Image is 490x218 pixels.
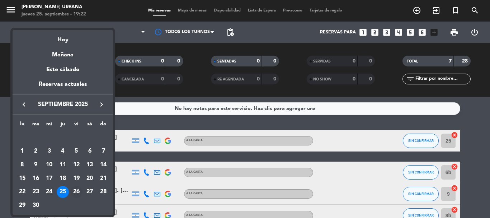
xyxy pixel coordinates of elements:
[29,172,43,185] td: 16 de septiembre de 2025
[30,186,42,198] div: 23
[29,145,43,158] td: 2 de septiembre de 2025
[15,145,29,158] td: 1 de septiembre de 2025
[13,45,113,60] div: Mañana
[96,172,110,185] td: 21 de septiembre de 2025
[16,145,28,157] div: 1
[42,158,56,172] td: 10 de septiembre de 2025
[43,172,55,185] div: 17
[83,185,97,199] td: 27 de septiembre de 2025
[70,145,83,157] div: 5
[83,158,97,172] td: 13 de septiembre de 2025
[29,158,43,172] td: 9 de septiembre de 2025
[70,158,83,172] td: 12 de septiembre de 2025
[57,145,69,157] div: 4
[56,185,70,199] td: 25 de septiembre de 2025
[15,120,29,131] th: lunes
[30,145,42,157] div: 2
[30,100,95,109] span: septiembre 2025
[15,172,29,185] td: 15 de septiembre de 2025
[20,100,28,109] i: keyboard_arrow_left
[30,172,42,185] div: 16
[97,159,109,171] div: 14
[56,120,70,131] th: jueves
[97,172,109,185] div: 21
[57,186,69,198] div: 25
[16,199,28,212] div: 29
[43,186,55,198] div: 24
[84,145,96,157] div: 6
[29,120,43,131] th: martes
[83,145,97,158] td: 6 de septiembre de 2025
[16,172,28,185] div: 15
[13,80,113,94] div: Reservas actuales
[56,172,70,185] td: 18 de septiembre de 2025
[70,172,83,185] div: 19
[42,120,56,131] th: miércoles
[56,158,70,172] td: 11 de septiembre de 2025
[70,159,83,171] div: 12
[42,185,56,199] td: 24 de septiembre de 2025
[42,145,56,158] td: 3 de septiembre de 2025
[13,30,113,45] div: Hoy
[15,158,29,172] td: 8 de septiembre de 2025
[97,186,109,198] div: 28
[70,172,83,185] td: 19 de septiembre de 2025
[29,199,43,212] td: 30 de septiembre de 2025
[57,159,69,171] div: 11
[83,172,97,185] td: 20 de septiembre de 2025
[84,172,96,185] div: 20
[16,159,28,171] div: 8
[13,60,113,80] div: Este sábado
[16,186,28,198] div: 22
[15,131,110,145] td: SEP.
[96,158,110,172] td: 14 de septiembre de 2025
[70,120,83,131] th: viernes
[70,145,83,158] td: 5 de septiembre de 2025
[96,120,110,131] th: domingo
[96,185,110,199] td: 28 de septiembre de 2025
[43,159,55,171] div: 10
[70,185,83,199] td: 26 de septiembre de 2025
[70,186,83,198] div: 26
[18,100,30,109] button: keyboard_arrow_left
[43,145,55,157] div: 3
[29,185,43,199] td: 23 de septiembre de 2025
[97,100,106,109] i: keyboard_arrow_right
[56,145,70,158] td: 4 de septiembre de 2025
[83,120,97,131] th: sábado
[30,159,42,171] div: 9
[15,185,29,199] td: 22 de septiembre de 2025
[95,100,108,109] button: keyboard_arrow_right
[15,199,29,212] td: 29 de septiembre de 2025
[57,172,69,185] div: 18
[84,186,96,198] div: 27
[97,145,109,157] div: 7
[84,159,96,171] div: 13
[30,199,42,212] div: 30
[42,172,56,185] td: 17 de septiembre de 2025
[96,145,110,158] td: 7 de septiembre de 2025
